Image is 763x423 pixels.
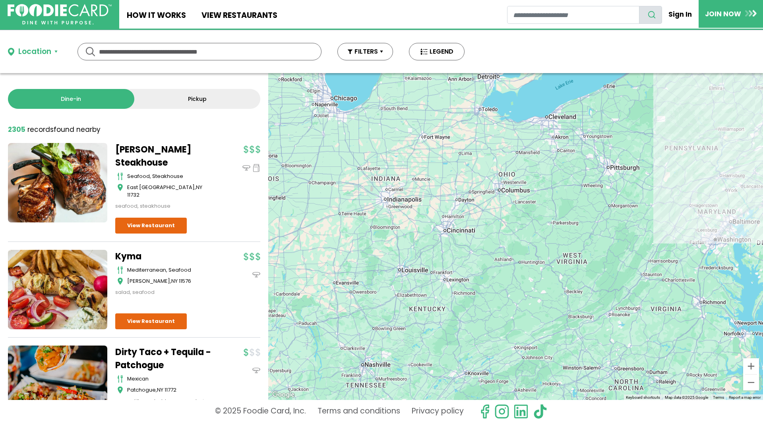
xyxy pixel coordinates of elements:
[196,183,202,191] span: NY
[117,375,123,383] img: cutlery_icon.svg
[115,346,215,372] a: Dirty Taco + Tequila - Patchogue
[409,43,465,60] button: LEGEND
[127,183,215,199] div: ,
[8,4,112,25] img: FoodieCard; Eat, Drink, Save, Donate
[8,46,58,58] button: Location
[337,43,393,60] button: FILTERS
[270,390,296,400] a: Open this area in Google Maps (opens a new window)
[743,375,759,390] button: Zoom out
[117,183,123,191] img: map_icon.svg
[513,404,529,419] img: linkedin.svg
[115,143,215,169] a: [PERSON_NAME] Steakhouse
[662,6,699,23] a: Sign In
[127,386,215,394] div: ,
[117,277,123,285] img: map_icon.svg
[412,404,464,419] a: Privacy policy
[533,404,548,419] img: tiktok.svg
[8,125,101,135] div: found nearby
[242,164,250,172] img: dinein_icon.svg
[115,288,215,296] div: salad, seafood
[127,277,170,285] span: [PERSON_NAME]
[115,218,187,234] a: View Restaurant
[127,183,195,191] span: East [GEOGRAPHIC_DATA]
[477,404,492,419] svg: check us out on facebook
[115,313,187,329] a: View Restaurant
[8,125,25,134] strong: 2305
[27,125,54,134] span: records
[507,6,639,24] input: restaurant search
[713,395,724,400] a: Terms
[18,46,51,58] div: Location
[729,395,761,400] a: Report a map error
[639,6,662,24] button: search
[743,358,759,374] button: Zoom in
[115,250,215,263] a: Kyma
[171,277,178,285] span: NY
[215,404,306,419] p: © 2025 Foodie Card, Inc.
[665,395,708,400] span: Map data ©2025 Google
[270,390,296,400] img: Google
[134,89,261,109] a: Pickup
[127,266,215,274] div: mediterranean, seafood
[115,202,215,210] div: seafood, steakhouse
[8,89,134,109] a: Dine-in
[127,172,215,180] div: seafood, steakhouse
[127,191,139,199] span: 11732
[252,367,260,375] img: dinein_icon.svg
[157,386,163,394] span: NY
[127,375,215,383] div: mexican
[318,404,400,419] a: Terms and conditions
[626,395,660,400] button: Keyboard shortcuts
[115,397,215,413] div: quesadillas, salad, tacos, vegetarian, wings
[179,277,191,285] span: 11576
[117,386,123,394] img: map_icon.svg
[127,277,215,285] div: ,
[117,172,123,180] img: cutlery_icon.svg
[165,386,176,394] span: 11772
[127,386,156,394] span: Patchogue
[117,266,123,274] img: cutlery_icon.svg
[252,164,260,172] img: pickup_icon.svg
[252,271,260,279] img: dinein_icon.svg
